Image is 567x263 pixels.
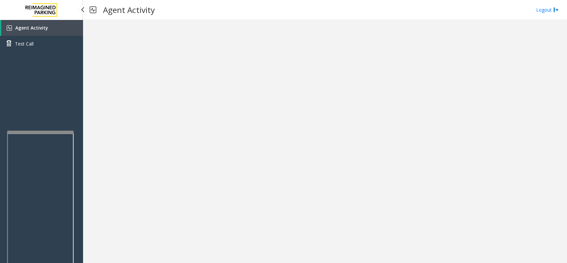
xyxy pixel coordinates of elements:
[15,25,48,31] span: Agent Activity
[1,20,83,36] a: Agent Activity
[553,6,559,13] img: logout
[7,25,12,31] img: 'icon'
[100,2,158,18] h3: Agent Activity
[536,6,559,13] a: Logout
[90,2,96,18] img: pageIcon
[15,40,34,47] span: Test Call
